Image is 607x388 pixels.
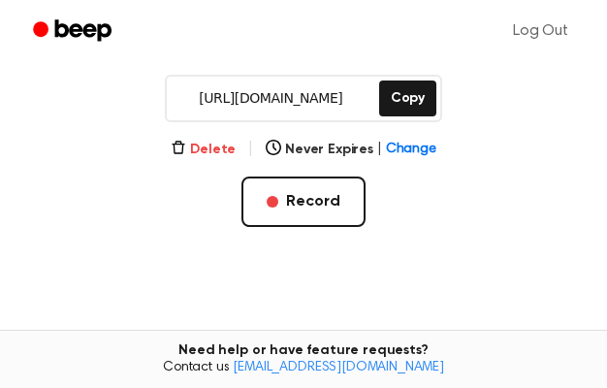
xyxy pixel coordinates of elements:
span: Change [386,140,436,160]
button: Never Expires|Change [266,140,436,160]
span: | [247,138,254,161]
a: Log Out [494,8,588,54]
span: | [377,140,382,160]
a: Beep [19,13,129,50]
button: Copy [379,81,436,116]
span: Contact us [12,360,595,377]
button: Delete [171,140,236,160]
a: [EMAIL_ADDRESS][DOMAIN_NAME] [233,361,444,374]
button: Record [241,177,365,227]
